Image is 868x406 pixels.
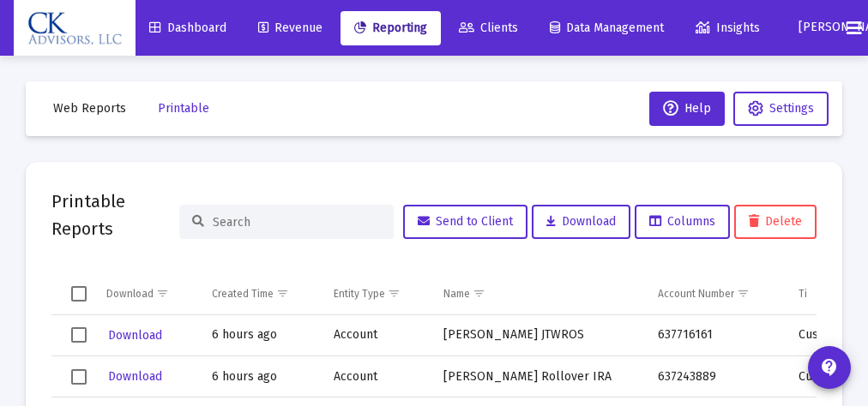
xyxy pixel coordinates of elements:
span: Send to Client [418,214,513,229]
span: Show filter options for column 'Entity Type' [388,287,401,300]
span: Download [108,369,162,384]
button: [PERSON_NAME] [778,10,833,45]
span: Download [546,214,616,229]
span: Revenue [258,21,322,35]
a: Dashboard [136,11,240,45]
div: Select row [71,369,87,385]
td: Column Entity Type [322,273,432,314]
div: Created Time [212,287,274,301]
td: Column Download [94,273,200,314]
span: Show filter options for column 'Account Number' [737,287,750,300]
mat-icon: contact_support [819,357,840,378]
a: Insights [682,11,774,45]
span: Clients [459,21,518,35]
button: Download [106,323,164,348]
span: Web Reports [53,101,126,116]
td: 6 hours ago [200,315,322,356]
td: 637716161 [646,315,787,356]
td: Column Name [431,273,646,314]
div: Download [106,287,154,301]
button: Download [532,205,630,239]
div: Entity Type [334,287,385,301]
span: Columns [649,214,715,229]
div: Name [443,287,470,301]
a: Revenue [244,11,336,45]
button: Help [649,92,725,126]
td: Account [322,356,432,397]
span: Reporting [354,21,427,35]
button: Delete [734,205,817,239]
a: Data Management [536,11,678,45]
td: 6 hours ago [200,356,322,397]
td: Account [322,315,432,356]
span: Download [108,328,162,343]
span: Printable [158,101,209,116]
a: Reporting [341,11,441,45]
td: 637243889 [646,356,787,397]
span: Show filter options for column 'Created Time' [276,287,289,300]
td: [PERSON_NAME] JTWROS [431,315,646,356]
input: Search [213,215,381,230]
button: Download [106,364,164,389]
span: Help [663,101,711,116]
span: Dashboard [149,21,226,35]
span: Settings [769,101,814,116]
span: Insights [696,21,760,35]
img: Dashboard [27,11,123,45]
td: Column Created Time [200,273,322,314]
span: Show filter options for column 'Download' [156,287,169,300]
td: Column Account Number [646,273,787,314]
div: Select all [71,286,87,302]
button: Columns [635,205,730,239]
td: [PERSON_NAME] Rollover IRA [431,356,646,397]
div: Account Number [658,287,734,301]
button: Send to Client [403,205,527,239]
span: Delete [749,214,802,229]
h2: Printable Reports [51,188,179,242]
button: Web Reports [39,92,140,126]
div: Select row [71,327,87,343]
a: Clients [445,11,532,45]
span: Data Management [550,21,664,35]
button: Settings [733,92,829,126]
span: Show filter options for column 'Name' [473,287,485,300]
button: Printable [144,92,223,126]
